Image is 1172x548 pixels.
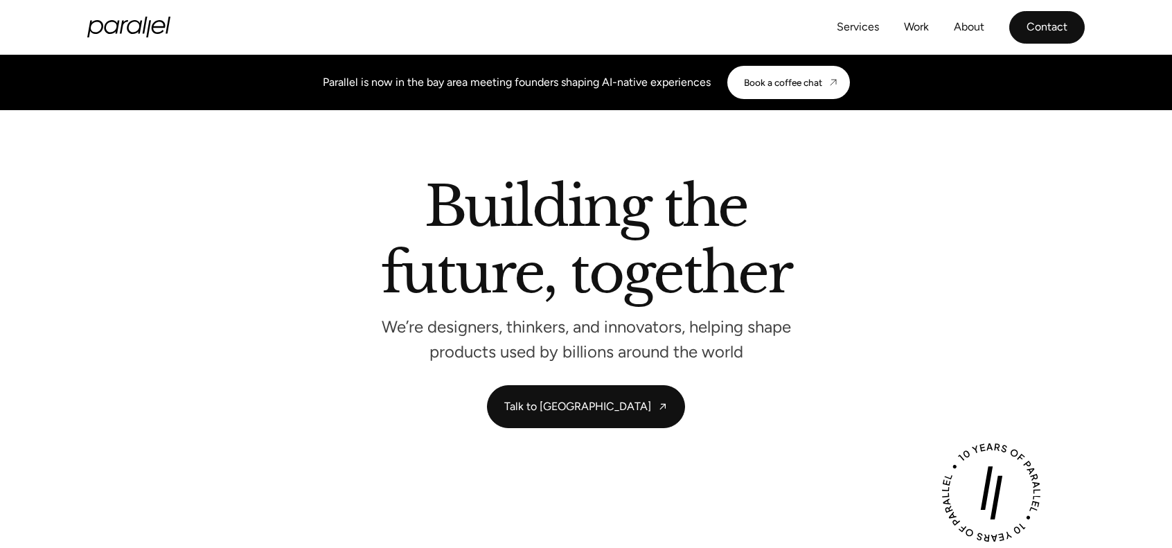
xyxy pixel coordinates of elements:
a: Work [904,17,929,37]
a: Book a coffee chat [727,66,850,99]
h2: Building the future, together [381,179,792,306]
div: Book a coffee chat [744,77,822,88]
a: Services [837,17,879,37]
div: Parallel is now in the bay area meeting founders shaping AI-native experiences [323,74,711,91]
a: About [954,17,984,37]
p: We’re designers, thinkers, and innovators, helping shape products used by billions around the world [378,321,794,357]
a: home [87,17,170,37]
a: Contact [1009,11,1085,44]
img: CTA arrow image [828,77,839,88]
